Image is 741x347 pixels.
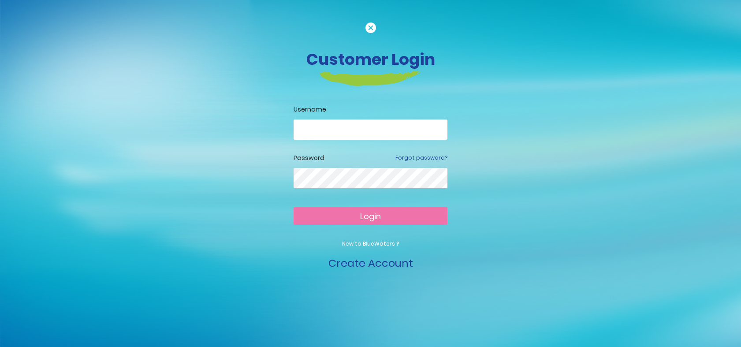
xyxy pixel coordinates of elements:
[328,256,413,270] a: Create Account
[365,22,376,33] img: cancel
[294,207,447,225] button: Login
[294,240,447,248] p: New to BlueWaters ?
[395,154,447,162] a: Forgot password?
[294,153,324,163] label: Password
[126,50,615,69] h3: Customer Login
[294,105,447,114] label: Username
[320,71,421,86] img: login-heading-border.png
[360,211,381,222] span: Login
